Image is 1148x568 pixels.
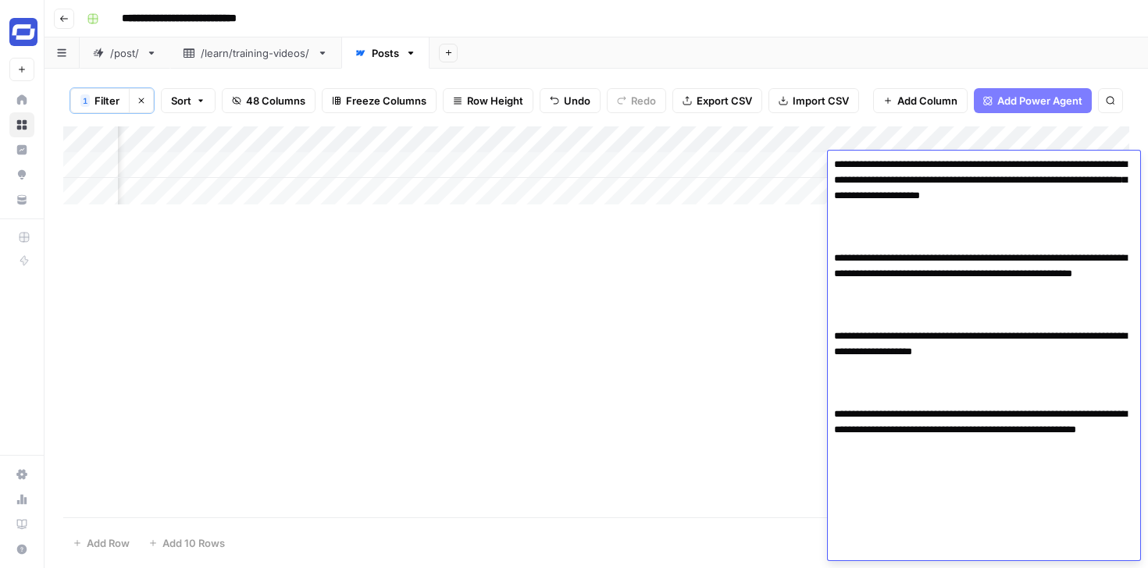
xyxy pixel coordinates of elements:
button: Add Column [873,88,968,113]
button: Workspace: Synthesia [9,12,34,51]
span: Add Power Agent [997,93,1082,108]
button: Sort [161,88,216,113]
a: Posts [341,37,430,69]
a: Browse [9,112,34,137]
a: Your Data [9,187,34,212]
span: Add 10 Rows [162,535,225,551]
button: Undo [540,88,601,113]
span: Import CSV [793,93,849,108]
button: 48 Columns [222,88,316,113]
div: /learn/training-videos/ [201,45,311,61]
button: Redo [607,88,666,113]
span: Add Column [897,93,957,108]
img: Synthesia Logo [9,18,37,46]
span: Filter [94,93,119,108]
span: Freeze Columns [346,93,426,108]
a: Learning Hub [9,512,34,537]
button: Add 10 Rows [139,531,234,556]
span: Sort [171,93,191,108]
div: /post/ [110,45,140,61]
span: 48 Columns [246,93,305,108]
button: Import CSV [768,88,859,113]
span: Redo [631,93,656,108]
button: Add Power Agent [974,88,1092,113]
a: Home [9,87,34,112]
a: Usage [9,487,34,512]
span: Undo [564,93,590,108]
span: 1 [83,94,87,107]
a: /post/ [80,37,170,69]
button: Freeze Columns [322,88,437,113]
button: Help + Support [9,537,34,562]
button: 1Filter [70,88,129,113]
a: Insights [9,137,34,162]
a: /learn/training-videos/ [170,37,341,69]
a: Settings [9,462,34,487]
span: Row Height [467,93,523,108]
button: Add Row [63,531,139,556]
span: Add Row [87,535,130,551]
div: Posts [372,45,399,61]
button: Row Height [443,88,533,113]
span: Export CSV [697,93,752,108]
a: Opportunities [9,162,34,187]
div: 1 [80,94,90,107]
button: Export CSV [672,88,762,113]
